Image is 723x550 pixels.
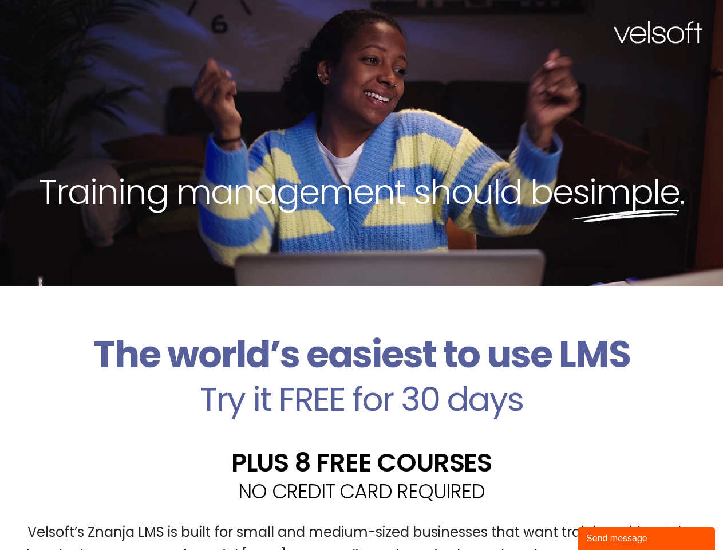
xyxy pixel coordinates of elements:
[578,525,717,550] iframe: chat widget
[21,170,702,214] h2: Training management should be .
[9,332,714,377] h2: The world’s easiest to use LMS
[9,450,714,476] h2: PLUS 8 FREE COURSES
[9,481,714,501] h2: NO CREDIT CARD REQUIRED
[9,383,714,416] h2: Try it FREE for 30 days
[572,168,679,216] span: simple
